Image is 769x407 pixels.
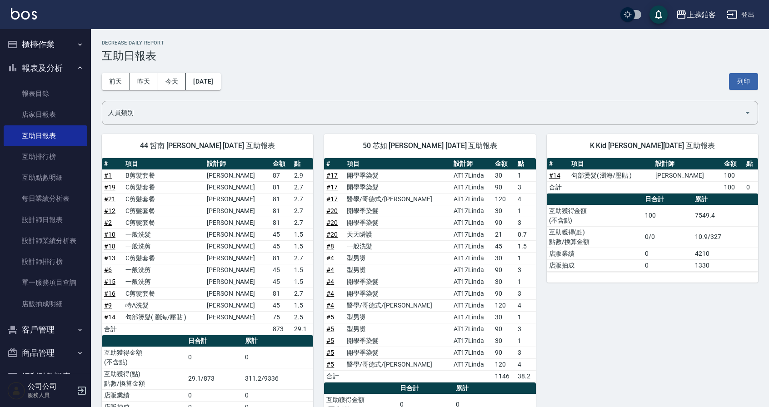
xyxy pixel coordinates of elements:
[243,368,313,389] td: 311.2/9336
[113,141,302,150] span: 44 哲南 [PERSON_NAME] [DATE] 互助報表
[515,205,536,217] td: 1
[123,228,205,240] td: 一般洗髮
[292,228,313,240] td: 1.5
[205,169,270,181] td: [PERSON_NAME]
[123,158,205,170] th: 項目
[4,230,87,251] a: 設計師業績分析表
[4,167,87,188] a: 互助點數明細
[326,290,334,297] a: #4
[326,207,338,214] a: #20
[292,323,313,335] td: 29.1
[451,299,493,311] td: AT17Linda
[205,240,270,252] td: [PERSON_NAME]
[270,288,292,299] td: 81
[123,169,205,181] td: B剪髮套餐
[547,205,643,226] td: 互助獲得金額 (不含點)
[345,240,451,252] td: 一般洗髮
[451,311,493,323] td: AT17Linda
[205,264,270,276] td: [PERSON_NAME]
[7,382,25,400] img: Person
[515,358,536,370] td: 4
[270,228,292,240] td: 45
[643,248,693,259] td: 0
[493,264,515,276] td: 90
[243,335,313,347] th: 累計
[493,217,515,228] td: 90
[292,217,313,228] td: 2.7
[123,288,205,299] td: C剪髮套餐
[4,341,87,365] button: 商品管理
[104,243,115,250] a: #18
[653,169,722,181] td: [PERSON_NAME]
[643,205,693,226] td: 100
[451,240,493,252] td: AT17Linda
[292,252,313,264] td: 2.7
[515,240,536,252] td: 1.5
[451,158,493,170] th: 設計師
[28,391,74,399] p: 服務人員
[123,193,205,205] td: C剪髮套餐
[722,181,744,193] td: 100
[547,158,758,194] table: a dense table
[326,325,334,333] a: #5
[292,169,313,181] td: 2.9
[292,299,313,311] td: 1.5
[186,335,243,347] th: 日合計
[493,228,515,240] td: 21
[547,248,643,259] td: 店販業績
[345,311,451,323] td: 型男燙
[4,146,87,167] a: 互助排行榜
[102,40,758,46] h2: Decrease Daily Report
[102,347,186,368] td: 互助獲得金額 (不含點)
[515,158,536,170] th: 點
[643,194,693,205] th: 日合計
[326,195,338,203] a: #17
[740,105,755,120] button: Open
[672,5,719,24] button: 上越鉑客
[345,217,451,228] td: 開學季染髮
[324,370,345,382] td: 合計
[493,158,515,170] th: 金額
[515,193,536,205] td: 4
[515,299,536,311] td: 4
[722,169,744,181] td: 100
[693,248,758,259] td: 4210
[326,302,334,309] a: #4
[186,368,243,389] td: 29.1/873
[345,264,451,276] td: 型男燙
[451,358,493,370] td: AT17Linda
[104,195,115,203] a: #21
[493,358,515,370] td: 120
[270,240,292,252] td: 45
[4,272,87,293] a: 單一服務項目查詢
[104,302,112,309] a: #9
[345,252,451,264] td: 型男燙
[186,73,220,90] button: [DATE]
[104,231,115,238] a: #10
[493,370,515,382] td: 1146
[106,105,740,121] input: 人員名稱
[451,276,493,288] td: AT17Linda
[693,205,758,226] td: 7549.4
[326,349,334,356] a: #5
[104,290,115,297] a: #16
[4,365,87,388] button: 紅利點數設定
[102,158,313,335] table: a dense table
[547,226,643,248] td: 互助獲得(點) 點數/換算金額
[4,293,87,314] a: 店販抽成明細
[493,252,515,264] td: 30
[205,217,270,228] td: [PERSON_NAME]
[326,219,338,226] a: #20
[723,6,758,23] button: 登出
[186,389,243,401] td: 0
[104,278,115,285] a: #15
[454,382,536,394] th: 累計
[326,243,334,250] a: #8
[123,217,205,228] td: C剪髮套餐
[123,299,205,311] td: 特A洗髮
[205,311,270,323] td: [PERSON_NAME]
[205,288,270,299] td: [PERSON_NAME]
[292,288,313,299] td: 2.7
[292,181,313,193] td: 2.7
[451,347,493,358] td: AT17Linda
